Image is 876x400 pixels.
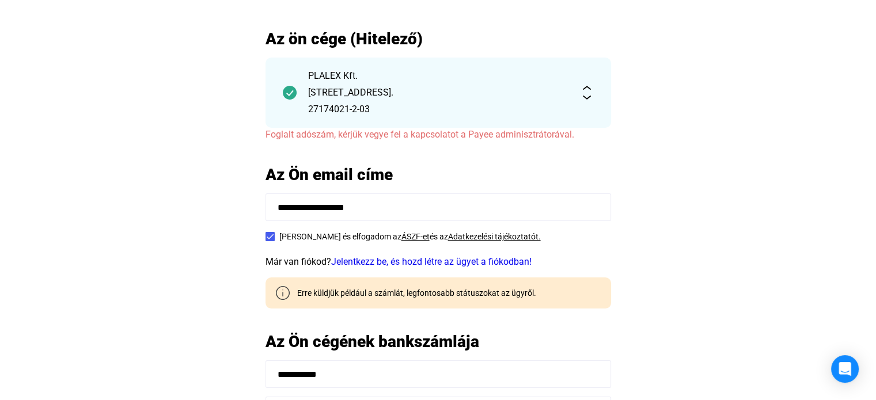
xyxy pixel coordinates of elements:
div: Már van fiókod? [266,255,611,269]
h2: Az ön cége (Hitelező) [266,29,611,49]
h2: Az Ön email címe [266,165,611,185]
div: PLALEX Kft. [308,69,568,83]
div: 27174021-2-03 [308,102,568,116]
div: Open Intercom Messenger [831,355,859,383]
span: és az [430,232,448,241]
span: Foglalt adószám, kérjük vegye fel a kapcsolatot a Payee adminisztrátorával. [266,129,574,140]
div: [STREET_ADDRESS]. [308,86,568,100]
span: [PERSON_NAME] és elfogadom az [279,232,401,241]
a: Adatkezelési tájékoztatót. [448,232,541,241]
a: Jelentkezz be, és hozd létre az ügyet a fiókodban! [331,256,532,267]
h2: Az Ön cégének bankszámlája [266,332,611,352]
img: info-grey-outline [276,286,290,300]
img: checkmark-darker-green-circle [283,86,297,100]
a: ÁSZF-et [401,232,430,241]
div: Erre küldjük például a számlát, legfontosabb státuszokat az ügyről. [289,287,536,299]
img: expand [580,86,594,100]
